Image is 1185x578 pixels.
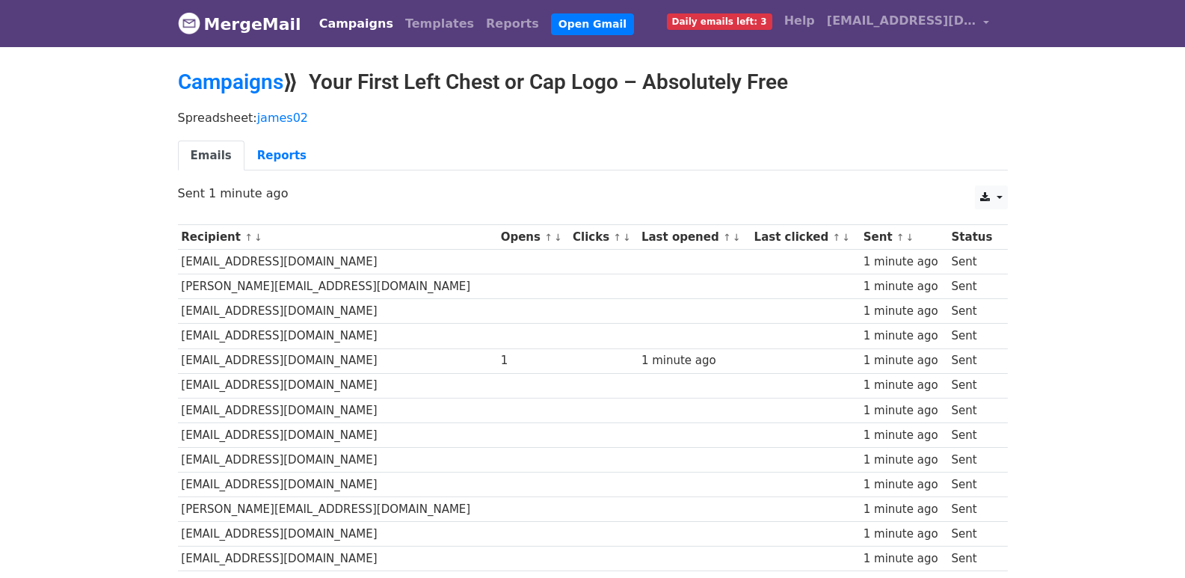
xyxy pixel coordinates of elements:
p: Spreadsheet: [178,110,1008,126]
a: Help [778,6,821,36]
th: Last clicked [751,225,860,250]
th: Recipient [178,225,497,250]
a: ↓ [733,232,741,243]
a: ↓ [842,232,850,243]
td: Sent [948,348,1000,373]
div: 1 minute ago [864,352,944,369]
th: Clicks [569,225,638,250]
td: Sent [948,447,1000,472]
td: [EMAIL_ADDRESS][DOMAIN_NAME] [178,373,497,398]
th: Status [948,225,1000,250]
td: Sent [948,250,1000,274]
p: Sent 1 minute ago [178,185,1008,201]
th: Last opened [638,225,751,250]
a: Reports [480,9,545,39]
div: 1 minute ago [864,501,944,518]
a: ↓ [554,232,562,243]
a: Campaigns [178,70,283,94]
td: [EMAIL_ADDRESS][DOMAIN_NAME] [178,422,497,447]
a: ↓ [906,232,914,243]
a: Emails [178,141,244,171]
a: james02 [257,111,308,125]
a: ↑ [832,232,840,243]
td: [EMAIL_ADDRESS][DOMAIN_NAME] [178,473,497,497]
a: ↑ [613,232,621,243]
a: MergeMail [178,8,301,40]
a: ↑ [544,232,553,243]
td: [EMAIL_ADDRESS][DOMAIN_NAME] [178,447,497,472]
td: [EMAIL_ADDRESS][DOMAIN_NAME] [178,398,497,422]
div: 1 minute ago [864,550,944,568]
td: Sent [948,547,1000,571]
span: Daily emails left: 3 [667,13,772,30]
a: ↓ [623,232,631,243]
div: 1 minute ago [864,452,944,469]
a: ↓ [254,232,262,243]
td: [EMAIL_ADDRESS][DOMAIN_NAME] [178,522,497,547]
a: Templates [399,9,480,39]
a: ↑ [723,232,731,243]
div: 1 [501,352,566,369]
td: Sent [948,299,1000,324]
div: 1 minute ago [864,427,944,444]
td: Sent [948,422,1000,447]
td: Sent [948,274,1000,299]
a: [EMAIL_ADDRESS][DOMAIN_NAME] [821,6,996,41]
div: 1 minute ago [864,377,944,394]
td: [PERSON_NAME][EMAIL_ADDRESS][DOMAIN_NAME] [178,274,497,299]
div: 1 minute ago [864,278,944,295]
td: [EMAIL_ADDRESS][DOMAIN_NAME] [178,324,497,348]
td: [EMAIL_ADDRESS][DOMAIN_NAME] [178,547,497,571]
td: Sent [948,373,1000,398]
td: [EMAIL_ADDRESS][DOMAIN_NAME] [178,250,497,274]
a: Daily emails left: 3 [661,6,778,36]
td: Sent [948,522,1000,547]
a: ↑ [244,232,253,243]
div: 1 minute ago [864,526,944,543]
span: [EMAIL_ADDRESS][DOMAIN_NAME] [827,12,976,30]
td: Sent [948,473,1000,497]
img: MergeMail logo [178,12,200,34]
a: ↑ [896,232,905,243]
a: Open Gmail [551,13,634,35]
div: 1 minute ago [641,352,747,369]
td: [EMAIL_ADDRESS][DOMAIN_NAME] [178,299,497,324]
a: Campaigns [313,9,399,39]
div: 1 minute ago [864,402,944,419]
td: Sent [948,324,1000,348]
th: Sent [860,225,948,250]
div: 1 minute ago [864,476,944,494]
td: Sent [948,497,1000,522]
td: [PERSON_NAME][EMAIL_ADDRESS][DOMAIN_NAME] [178,497,497,522]
th: Opens [497,225,569,250]
div: 1 minute ago [864,328,944,345]
div: 1 minute ago [864,253,944,271]
a: Reports [244,141,319,171]
td: Sent [948,398,1000,422]
h2: ⟫ Your First Left Chest or Cap Logo – Absolutely Free [178,70,1008,95]
div: 1 minute ago [864,303,944,320]
td: [EMAIL_ADDRESS][DOMAIN_NAME] [178,348,497,373]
